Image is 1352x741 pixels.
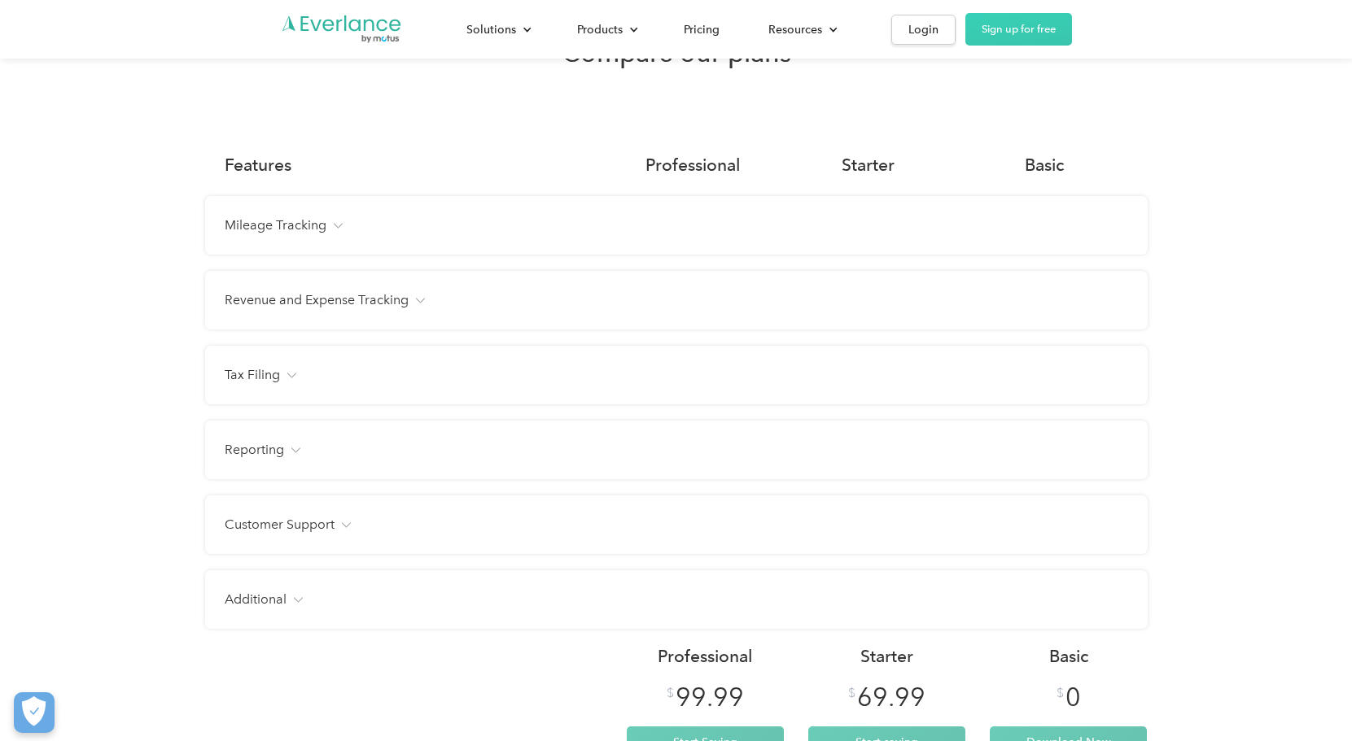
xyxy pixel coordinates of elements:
div: Resources [768,20,822,40]
div: Solutions [450,15,545,44]
a: Login [891,15,956,45]
h4: Mileage Tracking [225,216,326,235]
a: Pricing [667,15,736,44]
div: Professional [645,154,740,177]
div: Professional [658,645,752,668]
div: Starter [842,154,895,177]
div: Resources [752,15,851,44]
div: 99.99 [676,681,744,713]
button: Cookies Settings [14,692,55,733]
h4: Revenue and Expense Tracking [225,290,409,310]
div: 0 [1065,681,1081,713]
div: Login [908,20,939,40]
div: $ [667,685,674,701]
div: Pricing [684,20,720,40]
h4: Reporting [225,440,284,460]
div: $ [848,685,855,701]
div: $ [1057,685,1064,701]
div: Basic [1049,645,1088,668]
h4: Additional [225,590,287,609]
h4: Tax Filing [225,365,280,385]
div: Solutions [466,20,516,40]
a: Go to homepage [281,14,403,45]
div: Products [577,20,623,40]
div: Basic [1025,154,1064,177]
div: Products [561,15,651,44]
div: Features [225,154,602,177]
div: Starter [860,645,913,668]
div: 69.99 [857,681,925,713]
h4: Customer Support [225,515,335,534]
a: Sign up for free [965,13,1072,46]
